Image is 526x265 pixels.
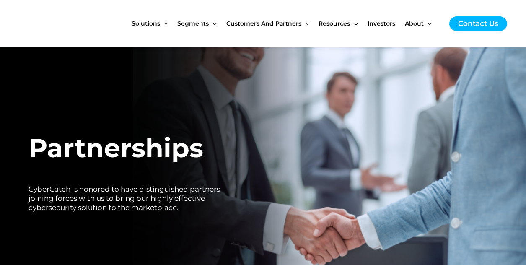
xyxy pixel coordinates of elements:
[226,6,301,41] span: Customers and Partners
[449,16,507,31] a: Contact Us
[350,6,358,41] span: Menu Toggle
[319,6,350,41] span: Resources
[368,6,395,41] span: Investors
[160,6,168,41] span: Menu Toggle
[29,184,230,212] h2: CyberCatch is honored to have distinguished partners joining forces with us to bring our highly e...
[15,6,115,41] img: CyberCatch
[405,6,424,41] span: About
[177,6,209,41] span: Segments
[424,6,431,41] span: Menu Toggle
[29,129,230,168] h1: Partnerships
[301,6,309,41] span: Menu Toggle
[132,6,441,41] nav: Site Navigation: New Main Menu
[209,6,216,41] span: Menu Toggle
[132,6,160,41] span: Solutions
[368,6,405,41] a: Investors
